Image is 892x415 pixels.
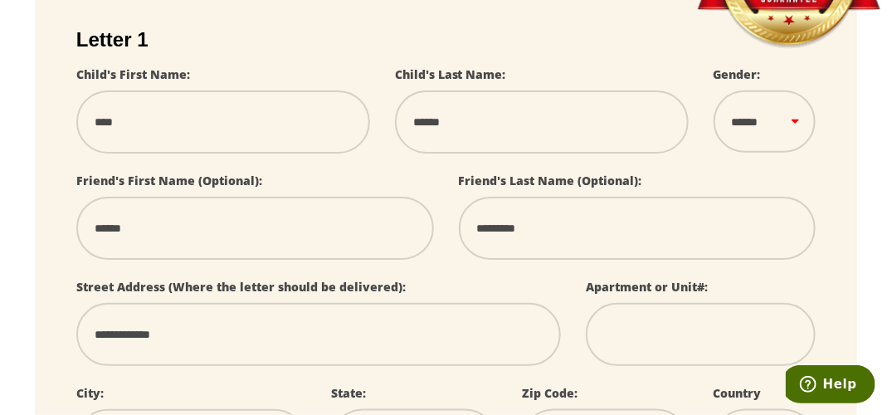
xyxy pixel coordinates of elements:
label: Child's Last Name: [395,66,506,82]
iframe: Opens a widget where you can find more information [786,365,875,407]
label: Street Address (Where the letter should be delivered): [76,279,406,295]
label: Apartment or Unit#: [586,279,708,295]
label: Friend's Last Name (Optional): [459,173,642,188]
label: Friend's First Name (Optional): [76,173,262,188]
label: Zip Code: [522,385,578,401]
h2: Letter 1 [76,28,816,51]
label: City: [76,385,104,401]
label: Country [714,385,762,401]
label: Child's First Name: [76,66,190,82]
label: State: [331,385,366,401]
label: Gender: [714,66,761,82]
